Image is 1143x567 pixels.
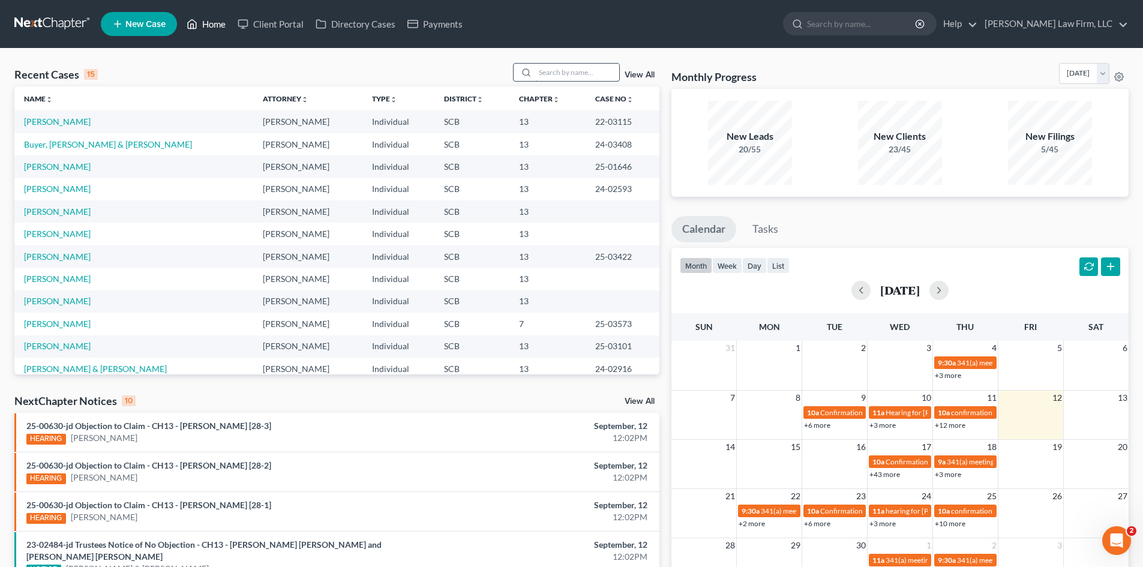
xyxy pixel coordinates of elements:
iframe: Intercom live chat [1102,526,1131,555]
td: Individual [362,313,434,335]
a: +2 more [739,519,765,528]
a: Client Portal [232,13,310,35]
div: 10 [122,395,136,406]
span: 9:30a [742,506,760,515]
span: 11 [986,391,998,405]
span: 7 [729,391,736,405]
i: unfold_more [301,96,308,103]
td: Individual [362,268,434,290]
a: [PERSON_NAME] [71,432,137,444]
a: Payments [401,13,469,35]
td: Individual [362,245,434,268]
div: 12:02PM [448,511,647,523]
a: +3 more [869,421,896,430]
span: 25 [986,489,998,503]
span: 9:30a [938,556,956,565]
span: Sat [1088,322,1103,332]
span: 28 [724,538,736,553]
td: Individual [362,200,434,223]
div: New Leads [708,130,792,143]
a: 25-00630-jd Objection to Claim - CH13 - [PERSON_NAME] [28-3] [26,421,271,431]
a: +10 more [935,519,965,528]
span: confirmation hearing for [PERSON_NAME] [951,506,1086,515]
i: unfold_more [553,96,560,103]
span: Confirmation Hearing for [PERSON_NAME] [820,506,958,515]
a: +43 more [869,470,900,479]
span: 9 [860,391,867,405]
span: 24 [920,489,932,503]
a: Directory Cases [310,13,401,35]
span: Tue [827,322,842,332]
td: Individual [362,110,434,133]
div: 12:02PM [448,472,647,484]
div: NextChapter Notices [14,394,136,408]
td: SCB [434,313,509,335]
span: 11a [872,506,884,515]
td: 13 [509,178,586,200]
span: 30 [855,538,867,553]
td: SCB [434,268,509,290]
span: 23 [855,489,867,503]
td: SCB [434,335,509,358]
span: 14 [724,440,736,454]
td: 7 [509,313,586,335]
a: Help [937,13,977,35]
span: Fri [1024,322,1037,332]
span: 21 [724,489,736,503]
td: 25-03422 [586,245,659,268]
div: 15 [84,69,98,80]
td: [PERSON_NAME] [253,110,362,133]
span: 10a [938,506,950,515]
td: [PERSON_NAME] [253,313,362,335]
span: Sun [695,322,713,332]
a: Calendar [671,216,736,242]
span: Confirmation hearing for [PERSON_NAME] [820,408,956,417]
a: [PERSON_NAME] [24,296,91,306]
td: 13 [509,200,586,223]
a: Case Nounfold_more [595,94,634,103]
span: 10a [807,408,819,417]
td: [PERSON_NAME] [253,358,362,380]
td: 13 [509,290,586,313]
td: 13 [509,335,586,358]
a: +12 more [935,421,965,430]
button: day [742,257,767,274]
td: Individual [362,358,434,380]
span: 341(a) meeting for [PERSON_NAME] [761,506,877,515]
span: New Case [125,20,166,29]
span: Mon [759,322,780,332]
span: 341(a) meeting for [PERSON_NAME] [886,556,1001,565]
h3: Monthly Progress [671,70,757,84]
td: Individual [362,155,434,178]
span: 2 [991,538,998,553]
td: 13 [509,133,586,155]
td: [PERSON_NAME] [253,178,362,200]
span: 16 [855,440,867,454]
span: 8 [794,391,802,405]
div: 23/45 [858,143,942,155]
td: SCB [434,110,509,133]
span: 27 [1117,489,1129,503]
span: 20 [1117,440,1129,454]
input: Search by name... [807,13,917,35]
td: [PERSON_NAME] [253,335,362,358]
td: 25-03573 [586,313,659,335]
span: 10a [807,506,819,515]
td: [PERSON_NAME] [253,200,362,223]
span: 6 [1121,341,1129,355]
td: SCB [434,223,509,245]
div: 20/55 [708,143,792,155]
span: 17 [920,440,932,454]
td: 25-01646 [586,155,659,178]
span: 4 [991,341,998,355]
span: 13 [1117,391,1129,405]
a: [PERSON_NAME] Law Firm, LLC [979,13,1128,35]
a: Typeunfold_more [372,94,397,103]
td: [PERSON_NAME] [253,133,362,155]
a: 25-00630-jd Objection to Claim - CH13 - [PERSON_NAME] [28-2] [26,460,271,470]
a: [PERSON_NAME] & [PERSON_NAME] [24,364,167,374]
td: 24-03408 [586,133,659,155]
span: 11a [872,408,884,417]
a: Home [181,13,232,35]
i: unfold_more [626,96,634,103]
